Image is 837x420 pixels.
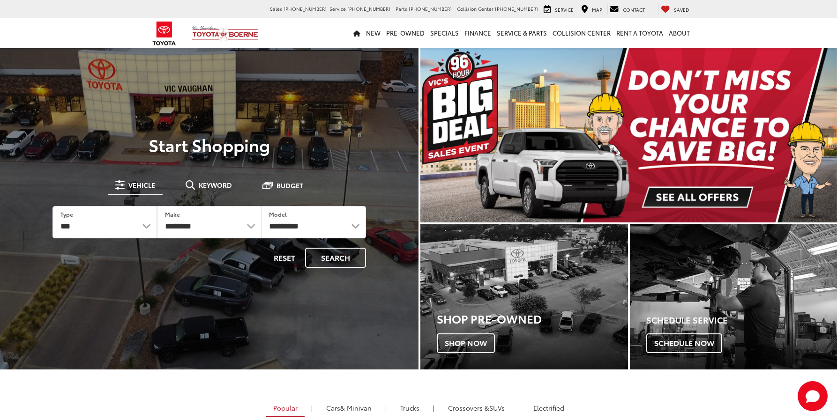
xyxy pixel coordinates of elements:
[431,403,437,413] li: |
[427,18,462,48] a: Specials
[420,47,837,222] section: Carousel section with vehicle pictures - may contain disclaimers.
[462,18,494,48] a: Finance
[541,4,576,15] a: Service
[623,6,645,13] span: Contact
[128,182,155,188] span: Vehicle
[329,5,346,12] span: Service
[266,400,305,417] a: Popular
[448,403,489,413] span: Crossovers &
[60,210,73,218] label: Type
[383,403,389,413] li: |
[798,381,828,411] button: Toggle Chat Window
[383,18,427,48] a: Pre-Owned
[319,400,379,416] a: Cars
[420,224,628,369] a: Shop Pre-Owned Shop Now
[666,18,693,48] a: About
[199,182,232,188] span: Keyword
[340,403,372,413] span: & Minivan
[798,381,828,411] svg: Start Chat
[613,18,666,48] a: Rent a Toyota
[305,248,366,268] button: Search
[351,18,363,48] a: Home
[363,18,383,48] a: New
[550,18,613,48] a: Collision Center
[39,135,379,154] p: Start Shopping
[526,400,571,416] a: Electrified
[494,18,550,48] a: Service & Parts: Opens in a new tab
[495,5,538,12] span: [PHONE_NUMBER]
[420,224,628,369] div: Toyota
[266,248,303,268] button: Reset
[437,333,495,353] span: Shop Now
[165,210,180,218] label: Make
[277,182,303,189] span: Budget
[420,47,837,222] div: carousel slide number 1 of 1
[393,400,426,416] a: Trucks
[420,47,837,222] img: Big Deal Sales Event
[409,5,452,12] span: [PHONE_NUMBER]
[658,4,692,15] a: My Saved Vehicles
[309,403,315,413] li: |
[555,6,574,13] span: Service
[270,5,282,12] span: Sales
[284,5,327,12] span: [PHONE_NUMBER]
[147,18,182,49] img: Toyota
[441,400,512,416] a: SUVs
[592,6,602,13] span: Map
[457,5,493,12] span: Collision Center
[516,403,522,413] li: |
[192,25,259,42] img: Vic Vaughan Toyota of Boerne
[347,5,390,12] span: [PHONE_NUMBER]
[437,312,628,324] h3: Shop Pre-Owned
[579,4,605,15] a: Map
[646,333,722,353] span: Schedule Now
[607,4,647,15] a: Contact
[674,6,689,13] span: Saved
[396,5,407,12] span: Parts
[269,210,287,218] label: Model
